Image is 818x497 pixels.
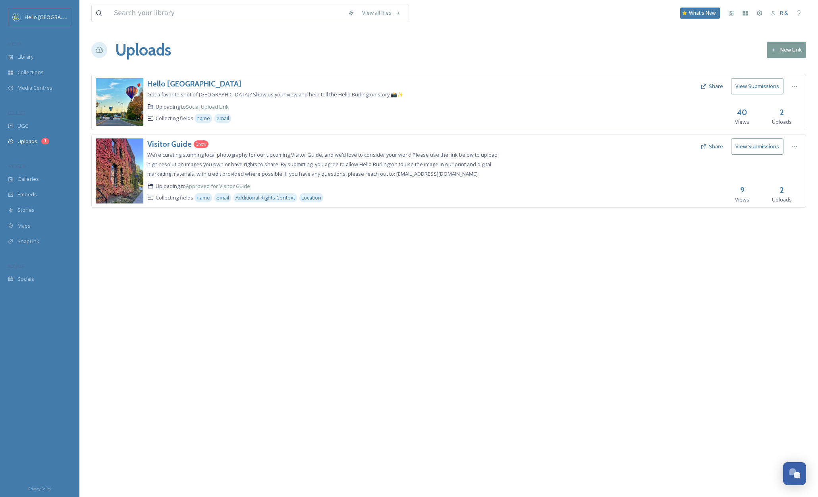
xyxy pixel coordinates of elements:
div: 1 new [194,140,208,148]
span: MEDIA [8,41,22,47]
a: View all files [358,5,405,21]
span: Socials [17,275,34,283]
span: COLLECT [8,110,25,116]
h3: 2 [780,184,784,196]
span: Uploads [772,196,792,203]
span: Location [301,194,321,201]
span: Stories [17,206,35,214]
span: UGC [17,122,28,130]
div: 1 [41,138,49,144]
span: email [216,194,229,201]
span: SnapLink [17,238,39,245]
span: Privacy Policy [28,486,51,491]
a: R & [767,5,792,21]
h3: 9 [740,184,745,196]
button: Share [696,139,727,154]
span: Hello [GEOGRAPHIC_DATA] [25,13,89,21]
button: New Link [767,42,806,58]
span: Galleries [17,175,39,183]
img: f89b2f2a-80f0-4a57-bfde-f74761da7e90.jpg [96,138,143,203]
a: View Submissions [731,138,787,155]
button: View Submissions [731,138,783,155]
span: Uploads [772,118,792,126]
button: Open Chat [783,462,806,485]
span: Additional Rights Context [235,194,295,201]
a: What's New [680,8,720,19]
h3: 40 [737,107,747,118]
span: Got a favorite shot of [GEOGRAPHIC_DATA]? Show us your view and help tell the Hello Burlington st... [147,91,403,98]
span: Uploading to [156,182,250,190]
a: Social Upload Link [186,103,229,110]
a: Uploads [115,38,171,62]
img: ee4775fa-1659-48fc-8a72-c012b7159d60.jpg [96,78,143,126]
span: SOCIALS [8,263,24,269]
button: Share [696,79,727,94]
span: Collecting fields [156,115,193,122]
button: View Submissions [731,78,783,94]
span: We’re curating stunning local photography for our upcoming Visitor Guide, and we’d love to consid... [147,151,498,177]
span: Collections [17,69,44,76]
span: name [197,115,210,122]
span: Library [17,53,33,61]
h3: Visitor Guide [147,139,192,149]
span: Embeds [17,191,37,198]
a: Approved for Visitor Guide [186,182,250,190]
a: Hello [GEOGRAPHIC_DATA] [147,78,241,90]
a: View Submissions [731,78,787,94]
input: Search your library [110,4,344,22]
img: images.png [13,13,21,21]
span: Uploads [17,138,37,145]
a: Visitor Guide [147,138,192,150]
span: Media Centres [17,84,52,92]
span: Maps [17,222,31,230]
span: Collecting fields [156,194,193,201]
span: Views [735,196,749,203]
span: Views [735,118,749,126]
h3: 2 [780,107,784,118]
h3: Hello [GEOGRAPHIC_DATA] [147,79,241,88]
span: email [216,115,229,122]
a: Privacy Policy [28,484,51,493]
span: name [197,194,210,201]
span: R & [780,9,788,16]
span: Uploading to [156,103,229,111]
span: WIDGETS [8,163,26,169]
